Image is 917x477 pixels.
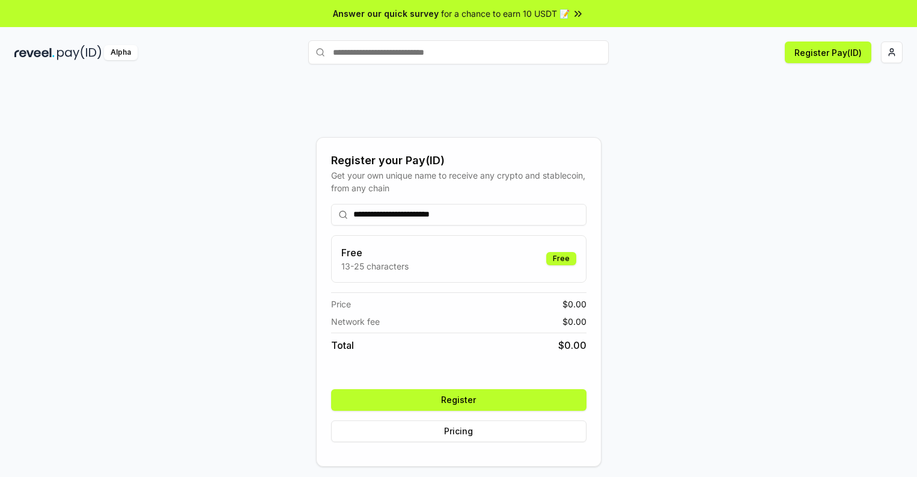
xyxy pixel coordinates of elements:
[331,315,380,328] span: Network fee
[331,298,351,310] span: Price
[341,260,409,272] p: 13-25 characters
[341,245,409,260] h3: Free
[331,338,354,352] span: Total
[14,45,55,60] img: reveel_dark
[331,152,586,169] div: Register your Pay(ID)
[546,252,576,265] div: Free
[57,45,102,60] img: pay_id
[104,45,138,60] div: Alpha
[331,420,586,442] button: Pricing
[331,389,586,411] button: Register
[331,169,586,194] div: Get your own unique name to receive any crypto and stablecoin, from any chain
[441,7,570,20] span: for a chance to earn 10 USDT 📝
[785,42,871,63] button: Register Pay(ID)
[333,7,439,20] span: Answer our quick survey
[558,338,586,352] span: $ 0.00
[562,298,586,310] span: $ 0.00
[562,315,586,328] span: $ 0.00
